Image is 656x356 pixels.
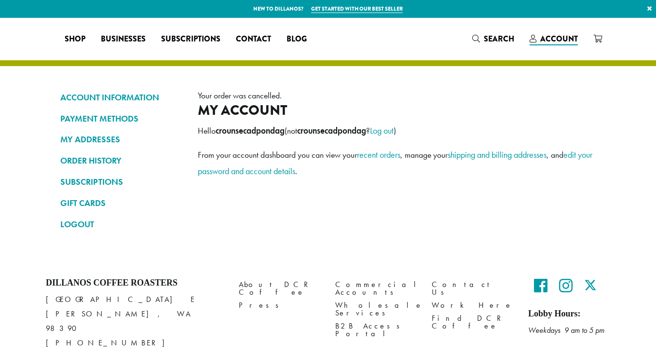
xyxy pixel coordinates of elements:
strong: crounsecadpondag [297,125,366,136]
a: Shop [57,31,93,47]
a: ACCOUNT INFORMATION [60,89,183,106]
a: PAYMENT METHODS [60,110,183,127]
a: edit your password and account details [198,149,592,177]
a: recent orders [357,149,400,160]
strong: crounsecadpondag [216,125,285,136]
a: Find DCR Coffee [432,312,514,333]
a: Search [465,31,522,47]
p: From your account dashboard you can view your , manage your , and . [198,147,596,179]
a: Get started with our best seller [311,5,403,13]
span: Account [540,33,578,44]
span: Shop [65,33,85,45]
a: ORDER HISTORY [60,152,183,169]
div: Your order was cancelled. [198,89,596,102]
span: Subscriptions [161,33,220,45]
a: LOGOUT [60,216,183,233]
a: MY ADDRESSES [60,131,183,148]
a: GIFT CARDS [60,195,183,211]
h5: Lobby Hours: [528,309,610,319]
a: Wholesale Services [335,299,417,320]
a: About DCR Coffee [239,278,321,299]
span: Contact [236,33,271,45]
nav: Account pages [60,89,183,240]
a: Log out [370,125,394,136]
span: Businesses [101,33,146,45]
em: Weekdays 9 am to 5 pm [528,325,604,335]
p: Hello (not ? ) [198,123,596,139]
span: Blog [287,33,307,45]
h4: Dillanos Coffee Roasters [46,278,224,288]
p: [GEOGRAPHIC_DATA] E [PERSON_NAME], WA 98390 [PHONE_NUMBER] [46,292,224,350]
a: Work Here [432,299,514,312]
a: shipping and billing addresses [448,149,547,160]
a: B2B Access Portal [335,320,417,341]
a: SUBSCRIPTIONS [60,174,183,190]
a: Contact Us [432,278,514,299]
h2: My account [198,102,596,119]
span: Search [484,33,514,44]
a: Commercial Accounts [335,278,417,299]
a: Press [239,299,321,312]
